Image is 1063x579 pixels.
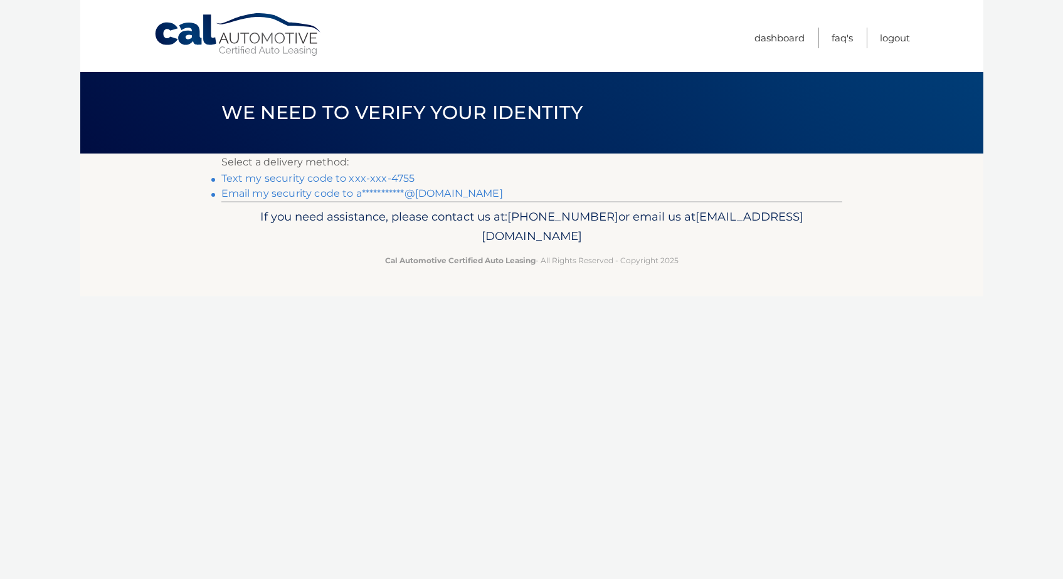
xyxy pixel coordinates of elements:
span: We need to verify your identity [221,101,583,124]
a: Logout [880,28,910,48]
p: Select a delivery method: [221,154,842,171]
a: Cal Automotive [154,13,323,57]
p: If you need assistance, please contact us at: or email us at [230,207,834,247]
a: Text my security code to xxx-xxx-4755 [221,172,415,184]
a: FAQ's [832,28,853,48]
span: [PHONE_NUMBER] [507,209,618,224]
p: - All Rights Reserved - Copyright 2025 [230,254,834,267]
strong: Cal Automotive Certified Auto Leasing [385,256,536,265]
a: Dashboard [754,28,805,48]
